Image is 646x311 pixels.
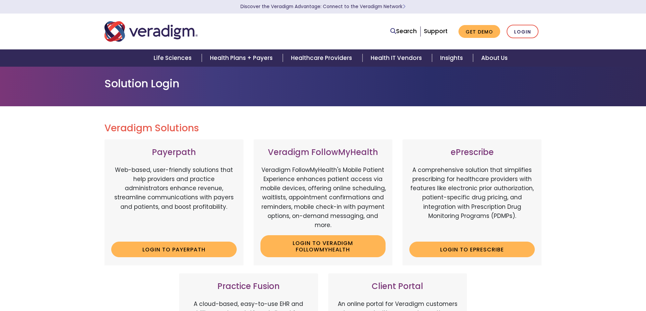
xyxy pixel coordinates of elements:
h3: Client Portal [335,282,461,291]
a: Insights [432,49,473,67]
h3: Veradigm FollowMyHealth [260,148,386,157]
a: Discover the Veradigm Advantage: Connect to the Veradigm NetworkLearn More [240,3,406,10]
p: A comprehensive solution that simplifies prescribing for healthcare providers with features like ... [409,165,535,237]
a: Support [424,27,448,35]
a: Healthcare Providers [283,49,362,67]
p: Veradigm FollowMyHealth's Mobile Patient Experience enhances patient access via mobile devices, o... [260,165,386,230]
h3: Practice Fusion [186,282,311,291]
h1: Solution Login [104,77,542,90]
a: Health Plans + Payers [202,49,283,67]
p: Web-based, user-friendly solutions that help providers and practice administrators enhance revenu... [111,165,237,237]
a: Login to Payerpath [111,242,237,257]
a: Login to ePrescribe [409,242,535,257]
img: Veradigm logo [104,20,198,43]
h2: Veradigm Solutions [104,123,542,134]
h3: ePrescribe [409,148,535,157]
a: Get Demo [458,25,500,38]
span: Learn More [403,3,406,10]
a: Search [390,27,417,36]
h3: Payerpath [111,148,237,157]
a: Login [507,25,539,39]
a: Health IT Vendors [363,49,432,67]
a: Life Sciences [145,49,202,67]
a: Login to Veradigm FollowMyHealth [260,235,386,257]
a: About Us [473,49,516,67]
